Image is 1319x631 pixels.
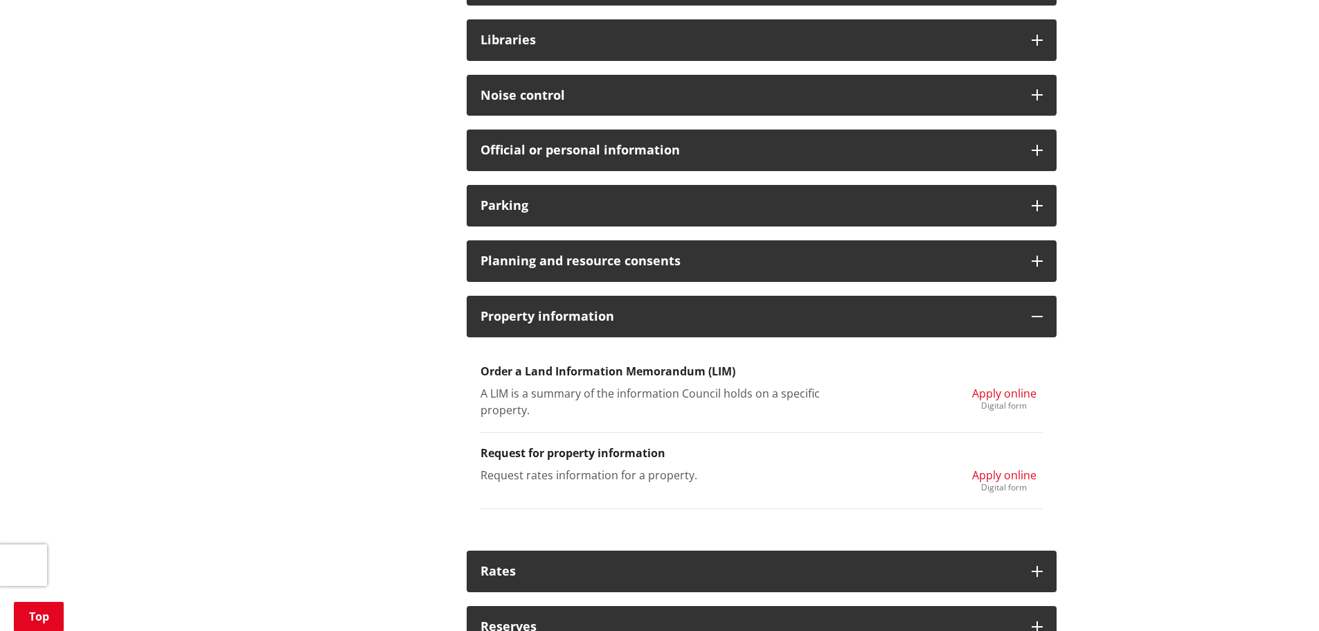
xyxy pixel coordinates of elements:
[972,385,1037,410] a: Apply online Digital form
[481,33,1018,47] h3: Libraries
[481,467,848,483] p: Request rates information for a property.
[481,385,848,418] p: A LIM is a summary of the information Council holds on a specific property.
[481,310,1018,323] h3: Property information
[481,199,1018,213] h3: Parking
[972,483,1037,492] div: Digital form
[481,365,1043,378] h3: Order a Land Information Memorandum (LIM)
[481,89,1018,103] h3: Noise control
[481,254,1018,268] h3: Planning and resource consents
[972,467,1037,492] a: Apply online Digital form
[14,602,64,631] a: Top
[972,386,1037,401] span: Apply online
[972,468,1037,483] span: Apply online
[481,447,1043,460] h3: Request for property information
[972,402,1037,410] div: Digital form
[481,565,1018,578] h3: Rates
[481,143,1018,157] h3: Official or personal information
[1255,573,1305,623] iframe: Messenger Launcher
